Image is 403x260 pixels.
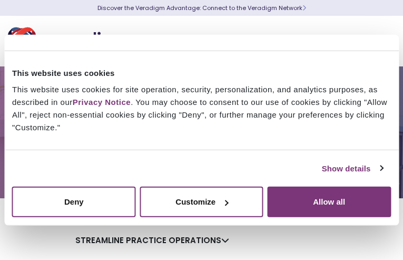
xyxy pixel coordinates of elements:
[322,162,383,175] a: Show details
[12,187,136,217] button: Deny
[12,66,391,79] div: This website uses cookies
[12,83,391,134] div: This website uses cookies for site operation, security, personalization, and analytics purposes, ...
[75,235,229,246] a: Streamline Practice Operations
[97,4,306,12] a: Discover the Veradigm Advantage: Connect to the Veradigm NetworkLearn More
[302,4,306,12] span: Learn More
[73,98,131,107] a: Privacy Notice
[267,187,391,217] button: Allow all
[8,24,134,59] img: Veradigm logo
[371,27,387,55] button: Toggle Navigation Menu
[140,187,263,217] button: Customize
